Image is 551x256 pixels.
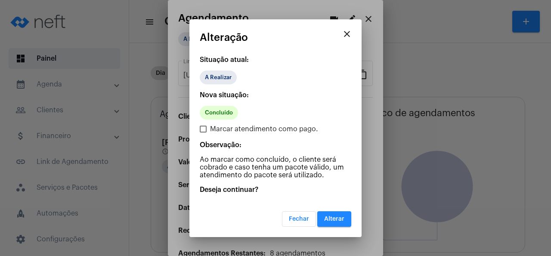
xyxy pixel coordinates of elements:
[200,186,351,194] p: Deseja continuar?
[200,141,351,149] p: Observação:
[324,216,344,222] span: Alterar
[289,216,309,222] span: Fechar
[200,56,351,64] p: Situação atual:
[200,106,238,120] mat-chip: Concluído
[282,211,316,227] button: Fechar
[200,32,248,43] span: Alteração
[200,156,351,179] p: Ao marcar como concluído, o cliente será cobrado e caso tenha um pacote válido, um atendimento do...
[210,124,318,134] span: Marcar atendimento como pago.
[200,71,237,84] mat-chip: A Realizar
[342,29,352,39] mat-icon: close
[317,211,351,227] button: Alterar
[200,91,351,99] p: Nova situação:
